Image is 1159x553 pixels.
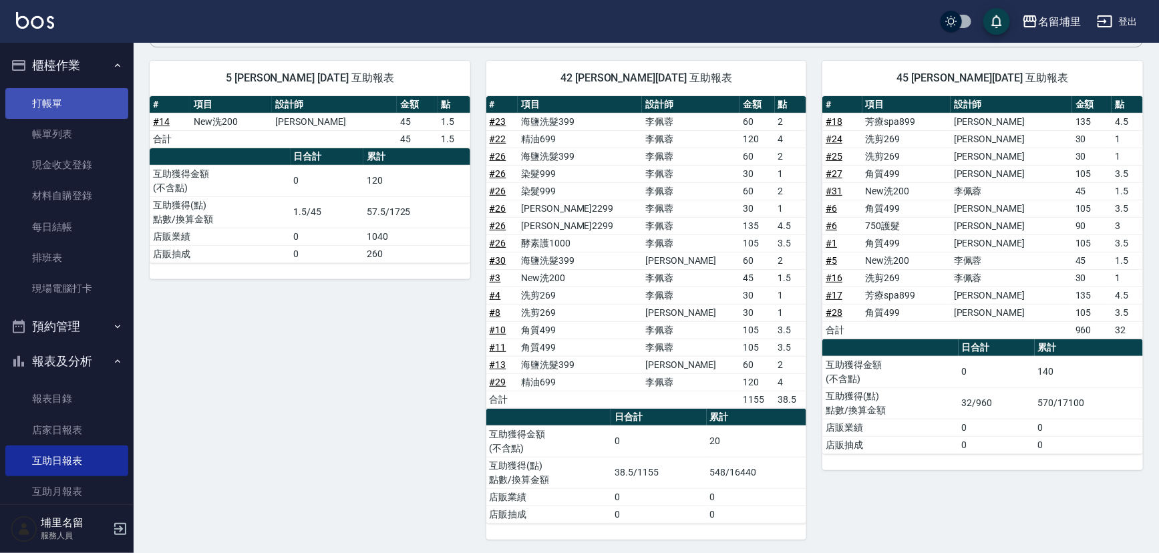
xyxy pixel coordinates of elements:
[862,182,951,200] td: New洗200
[5,476,128,507] a: 互助月報表
[826,151,842,162] a: #25
[518,113,642,130] td: 海鹽洗髮399
[862,234,951,252] td: 角質499
[775,356,807,373] td: 2
[826,255,837,266] a: #5
[739,252,774,269] td: 60
[951,200,1072,217] td: [PERSON_NAME]
[1072,165,1112,182] td: 105
[739,200,774,217] td: 30
[518,217,642,234] td: [PERSON_NAME]2299
[862,304,951,321] td: 角質499
[1038,13,1081,30] div: 名留埔里
[490,359,506,370] a: #13
[739,148,774,165] td: 60
[490,325,506,335] a: #10
[1072,96,1112,114] th: 金額
[739,234,774,252] td: 105
[1112,148,1143,165] td: 1
[775,287,807,304] td: 1
[5,415,128,445] a: 店家日報表
[775,217,807,234] td: 4.5
[642,96,739,114] th: 設計師
[826,238,837,248] a: #1
[1112,234,1143,252] td: 3.5
[775,113,807,130] td: 2
[642,130,739,148] td: 李佩蓉
[363,148,470,166] th: 累計
[951,217,1072,234] td: [PERSON_NAME]
[775,269,807,287] td: 1.5
[642,217,739,234] td: 李佩蓉
[150,130,190,148] td: 合計
[826,116,842,127] a: #18
[739,373,774,391] td: 120
[642,269,739,287] td: 李佩蓉
[951,234,1072,252] td: [PERSON_NAME]
[1072,321,1112,339] td: 960
[518,96,642,114] th: 項目
[775,182,807,200] td: 2
[707,488,807,506] td: 0
[490,377,506,387] a: #29
[1112,165,1143,182] td: 3.5
[490,307,501,318] a: #8
[5,150,128,180] a: 現金收支登錄
[822,419,958,436] td: 店販業績
[862,148,951,165] td: 洗剪269
[862,217,951,234] td: 750護髮
[1112,252,1143,269] td: 1.5
[1072,148,1112,165] td: 30
[1035,356,1143,387] td: 140
[642,234,739,252] td: 李佩蓉
[862,130,951,148] td: 洗剪269
[397,113,438,130] td: 45
[959,436,1035,453] td: 0
[642,373,739,391] td: 李佩蓉
[1072,252,1112,269] td: 45
[642,339,739,356] td: 李佩蓉
[826,290,842,301] a: #17
[1092,9,1143,34] button: 登出
[1072,287,1112,304] td: 135
[11,516,37,542] img: Person
[951,252,1072,269] td: 李佩蓉
[1112,269,1143,287] td: 1
[1072,304,1112,321] td: 105
[1072,113,1112,130] td: 135
[486,506,612,523] td: 店販抽成
[862,113,951,130] td: 芳療spa899
[959,339,1035,357] th: 日合計
[775,373,807,391] td: 4
[518,252,642,269] td: 海鹽洗髮399
[775,304,807,321] td: 1
[826,272,842,283] a: #16
[822,96,862,114] th: #
[150,148,470,263] table: a dense table
[486,457,612,488] td: 互助獲得(點) 點數/換算金額
[291,148,364,166] th: 日合計
[775,391,807,408] td: 38.5
[518,373,642,391] td: 精油699
[951,130,1072,148] td: [PERSON_NAME]
[150,245,291,262] td: 店販抽成
[739,356,774,373] td: 60
[490,272,501,283] a: #3
[739,165,774,182] td: 30
[739,304,774,321] td: 30
[1112,200,1143,217] td: 3.5
[611,488,706,506] td: 0
[1112,96,1143,114] th: 點
[739,391,774,408] td: 1155
[153,116,170,127] a: #14
[959,387,1035,419] td: 32/960
[5,88,128,119] a: 打帳單
[438,113,470,130] td: 1.5
[822,96,1143,339] table: a dense table
[363,196,470,228] td: 57.5/1725
[826,203,837,214] a: #6
[775,96,807,114] th: 點
[739,182,774,200] td: 60
[150,96,470,148] table: a dense table
[363,165,470,196] td: 120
